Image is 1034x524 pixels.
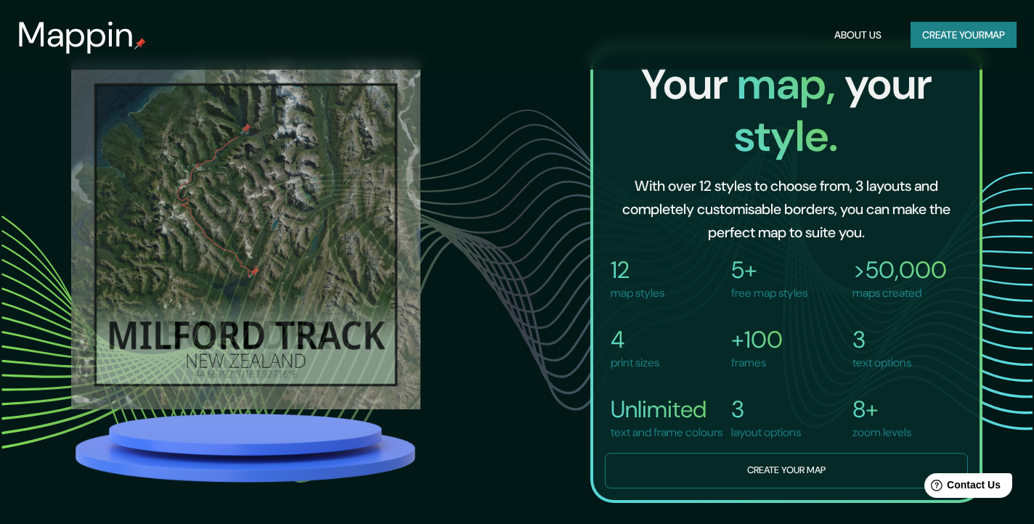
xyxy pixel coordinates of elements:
p: zoom levels [852,424,911,441]
h4: 5+ [731,255,807,284]
p: frames [731,354,783,372]
p: text and frame colours [611,424,722,441]
button: About Us [829,22,887,49]
h4: 4 [611,325,659,354]
img: platform.png [71,409,420,487]
span: style. [734,107,838,165]
h2: Your your [605,58,968,163]
h4: 12 [611,255,664,284]
p: print sizes [611,354,659,372]
img: mappin-pin [134,38,146,49]
h4: 3 [852,325,911,354]
h6: With over 12 styles to choose from, 3 layouts and completely customisable borders, you can make t... [616,174,956,244]
h4: +100 [731,325,783,354]
iframe: Help widget launcher [905,467,1018,508]
p: layout options [731,424,801,441]
h4: >50,000 [852,255,947,284]
img: milford-track.png [71,60,420,409]
p: free map styles [731,284,807,302]
h4: Unlimited [611,395,722,424]
h4: 8+ [852,395,911,424]
button: Create yourmap [911,22,1017,49]
h4: 3 [731,395,801,424]
span: map, [737,55,844,112]
button: Create your map [605,453,968,488]
p: text options [852,354,911,372]
h3: Mappin [17,15,134,55]
p: maps created [852,284,947,302]
p: map styles [611,284,664,302]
